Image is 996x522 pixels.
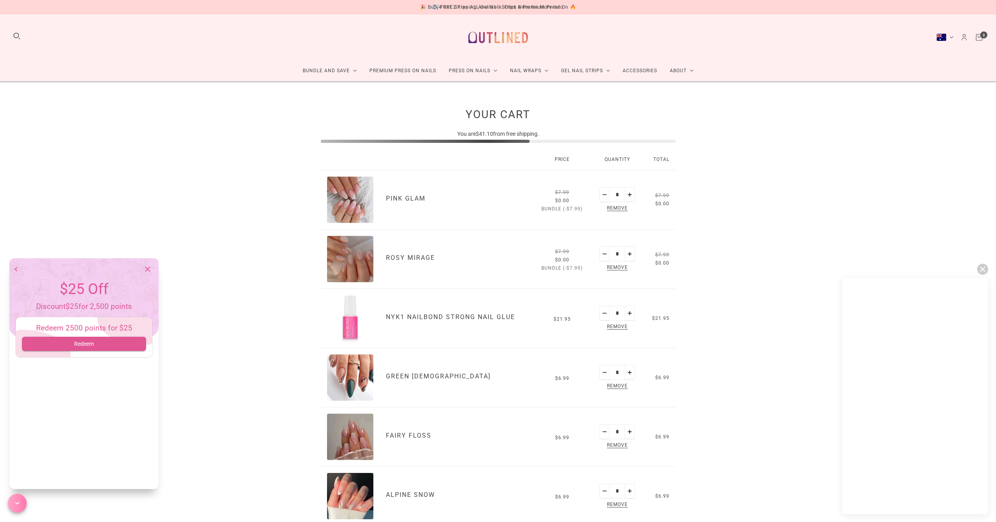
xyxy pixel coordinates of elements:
span: $0.00 [555,257,569,263]
button: Plus [625,187,635,202]
a: Gel Nail Strips [555,60,616,81]
button: Minus [599,187,610,202]
span: Discount for 2,500 points [16,302,152,311]
span: $6.99 [655,375,669,380]
span: $0.00 [655,260,669,266]
button: Plus [625,306,635,321]
a: About [663,60,700,81]
button: Search [13,32,21,40]
span: $21.95 [652,316,669,321]
span: $7.99 [555,190,569,195]
img: NYK1 Nailbond Strong Nail Glue-Accessories-Outlined [327,295,373,341]
span: $7.99 [655,193,669,198]
a: NYK1 Nailbond Strong Nail Glue [386,313,515,321]
span: $0.00 [655,201,669,206]
a: Premium Press On Nails [363,60,442,81]
span: $6.99 [555,376,569,381]
div: Total [643,149,675,170]
span: $6.99 [655,493,669,499]
button: Redeem [22,337,146,351]
a: Rosy Mirage [386,254,435,261]
span: $25 Off [16,280,152,298]
span: $6.99 [555,494,569,500]
div: BUNDLE (- ) [539,264,585,272]
span: Remove [605,263,629,272]
div: Quantity [591,149,643,170]
span: $7.99 [655,252,669,257]
a: Press On Nails [442,60,504,81]
button: Plus [625,484,635,498]
a: Alpine Snow [386,491,435,498]
span: $6.99 [655,434,669,440]
button: Plus [625,424,635,439]
img: Green Zen-Press on Manicure-Outlined [327,354,373,401]
a: Pink Glam [386,195,426,202]
a: Nail Wraps [504,60,555,81]
button: Plus [625,246,635,261]
a: Bundle and Save [296,60,363,81]
div: BUNDLE (- ) [539,205,585,213]
span: Remove [605,323,629,332]
span: $41.10 [476,131,493,137]
span: $7.99 [567,265,581,271]
div: You are from free shipping. [321,130,676,141]
span: Remove [605,204,629,213]
a: Pink Glam [327,177,373,223]
button: Minus [599,424,610,439]
img: Pink Bling - Press On Nails [327,177,373,223]
img: Rosy Mirage - Press On Nails [327,236,373,282]
a: Cart [975,33,983,42]
button: Plus [625,365,635,380]
p: Redeem 2500 points for $25 [22,323,146,332]
span: $7.99 [567,206,581,212]
a: Outlined [464,21,533,54]
a: Fairy Floss [386,432,431,439]
div: Price [533,149,591,170]
a: Green Zen [327,354,373,401]
span: $6.99 [555,435,569,440]
iframe: helpdesk-channel-iframe [842,278,988,514]
span: Remove [605,382,629,391]
button: Australia [936,33,954,41]
a: Accessories [616,60,663,81]
a: Alpine Snow [327,473,373,519]
button: Minus [599,306,610,321]
span: Remove [605,500,629,509]
a: Rosy Mirage [327,236,373,282]
a: Green [DEMOGRAPHIC_DATA] [386,372,491,380]
span: $25 [66,302,79,311]
span: Redeem [28,339,140,349]
span: $21.95 [554,316,571,322]
span: Remove [605,441,629,450]
span: $7.99 [555,249,569,254]
img: Alpine Snow-Press on Manicure-Outlined [327,473,373,519]
div: 🎉 Buy 4 Get 2 Free ALL Gel Nail Strips & Premium Press On 🔥 [420,3,576,11]
button: close [137,258,159,280]
span: $0.00 [555,198,569,203]
div: ✈️ FREE Shipping Available. Click Here for More Info [433,3,563,11]
button: Minus [599,484,610,498]
a: Account [960,33,969,42]
button: Open Joy popup [8,494,27,513]
a: NYK1 Nailbond Strong Nail Glue [327,295,373,341]
a: Fairy Floss [327,414,373,460]
img: Fairy Floss - Press On Nails [327,414,373,460]
button: Minus [599,365,610,380]
button: Minus [599,246,610,261]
